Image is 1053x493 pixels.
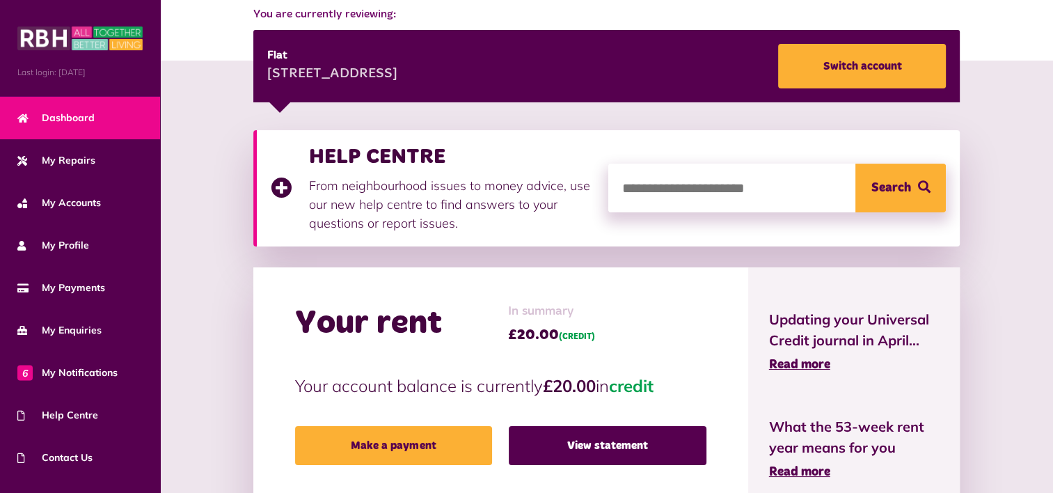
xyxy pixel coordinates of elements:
[769,416,940,458] span: What the 53-week rent year means for you
[17,196,101,210] span: My Accounts
[543,375,596,396] strong: £20.00
[17,366,118,380] span: My Notifications
[17,281,105,295] span: My Payments
[17,111,95,125] span: Dashboard
[509,426,706,465] a: View statement
[855,164,946,212] button: Search
[253,6,960,23] span: You are currently reviewing:
[17,408,98,423] span: Help Centre
[559,333,595,341] span: (CREDIT)
[778,44,946,88] a: Switch account
[267,47,397,64] div: Flat
[609,375,654,396] span: credit
[309,144,594,169] h3: HELP CENTRE
[769,359,830,371] span: Read more
[17,365,33,380] span: 6
[295,373,706,398] p: Your account balance is currently in
[17,323,102,338] span: My Enquiries
[769,416,940,482] a: What the 53-week rent year means for you Read more
[17,153,95,168] span: My Repairs
[295,304,442,344] h2: Your rent
[871,164,911,212] span: Search
[508,302,595,321] span: In summary
[17,24,143,52] img: MyRBH
[267,64,397,85] div: [STREET_ADDRESS]
[769,309,940,351] span: Updating your Universal Credit journal in April...
[17,451,93,465] span: Contact Us
[17,238,89,253] span: My Profile
[309,176,594,233] p: From neighbourhood issues to money advice, use our new help centre to find answers to your questi...
[769,466,830,478] span: Read more
[769,309,940,375] a: Updating your Universal Credit journal in April... Read more
[508,324,595,345] span: £20.00
[17,66,143,79] span: Last login: [DATE]
[295,426,493,465] a: Make a payment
